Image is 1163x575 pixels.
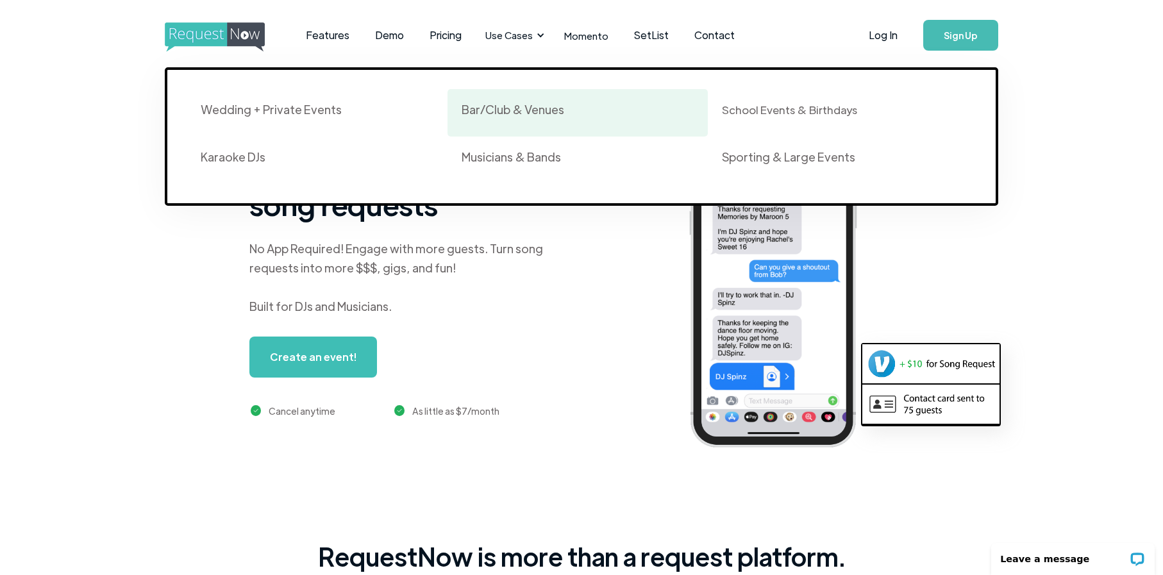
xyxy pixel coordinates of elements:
[187,137,448,184] a: Karaoke DJs
[251,405,262,416] img: green checkmark
[462,149,561,165] div: Musicians & Bands
[412,403,499,419] div: As little as $7/month
[862,344,1000,383] img: venmo screenshot
[165,22,289,52] img: requestnow logo
[165,22,261,48] a: home
[249,239,570,316] div: No App Required! Engage with more guests. Turn song requests into more $$$, gigs, and fun! Built ...
[448,137,708,184] a: Musicians & Bands
[722,149,855,165] div: Sporting & Large Events
[708,137,969,184] a: Sporting & Large Events
[682,15,748,55] a: Contact
[201,149,265,165] div: Karaoke DJs
[417,15,474,55] a: Pricing
[462,102,564,117] div: Bar/Club & Venues
[201,102,342,117] div: Wedding + Private Events
[862,385,1000,423] img: contact card example
[551,17,621,54] a: Momento
[478,15,548,55] div: Use Cases
[448,89,708,137] a: Bar/Club & Venues
[708,89,969,137] a: School Events & Birthdays
[983,535,1163,575] iframe: LiveChat chat widget
[293,15,362,55] a: Features
[621,15,682,55] a: SetList
[722,102,857,117] div: School Events & Birthdays
[923,20,998,51] a: Sign Up
[362,15,417,55] a: Demo
[269,403,335,419] div: Cancel anytime
[674,104,891,461] img: iphone screenshot
[856,13,910,58] a: Log In
[485,28,533,42] div: Use Cases
[165,51,998,206] nav: Use Cases
[187,89,448,137] a: Wedding + Private Events
[249,337,377,378] a: Create an event!
[394,405,405,416] img: green checkmark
